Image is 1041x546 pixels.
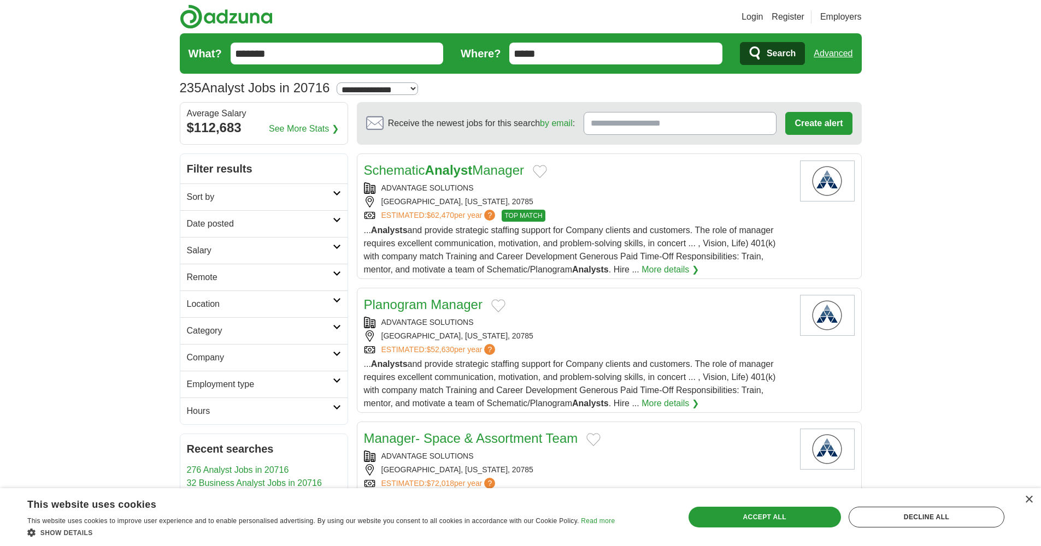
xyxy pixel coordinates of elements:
div: [GEOGRAPHIC_DATA], [US_STATE], 20785 [364,464,791,476]
span: $62,470 [426,211,454,219]
strong: Analysts [371,359,408,369]
a: ADVANTAGE SOLUTIONS [381,452,474,460]
span: Receive the newest jobs for this search : [388,117,575,130]
a: Employment type [180,371,348,397]
div: [GEOGRAPHIC_DATA], [US_STATE], 20785 [364,330,791,342]
div: Accept all [689,507,841,527]
img: Advantage Solutions logo [800,161,855,201]
div: Close [1025,496,1033,504]
span: This website uses cookies to improve user experience and to enable personalised advertising. By u... [27,517,579,525]
a: Sort by [180,183,348,210]
div: Average Salary [187,109,341,118]
a: Date posted [180,210,348,237]
button: Create alert [785,112,852,135]
h2: Category [187,324,333,337]
a: See More Stats ❯ [269,122,339,135]
a: Planogram Manager [364,297,483,312]
strong: Analysts [572,265,609,274]
a: by email [540,118,573,128]
img: Advantage Solutions logo [800,429,855,470]
div: $112,683 [187,118,341,138]
a: 276 Analyst Jobs in 20716 [187,465,289,474]
img: Advantage Solutions logo [800,295,855,336]
img: Adzuna logo [180,4,273,29]
h2: Hours [187,405,333,418]
a: Location [180,290,348,317]
a: ESTIMATED:$62,470per year? [381,210,498,222]
label: Where? [461,45,501,62]
a: ESTIMATED:$72,018per year? [381,478,498,489]
h2: Salary [187,244,333,257]
h2: Recent searches [187,441,341,457]
span: $52,630 [426,345,454,354]
a: Advanced [814,43,852,64]
strong: Analysts [572,399,609,408]
button: Add to favorite jobs [491,299,505,312]
h1: Analyst Jobs in 20716 [180,80,330,95]
span: ? [484,478,495,489]
strong: Analyst [425,163,473,177]
a: Login [742,10,763,23]
label: What? [189,45,222,62]
a: Company [180,344,348,371]
span: $72,018 [426,479,454,488]
a: Hours [180,397,348,424]
span: ? [484,344,495,355]
a: ESTIMATED:$52,630per year? [381,344,498,355]
h2: Date posted [187,217,333,230]
a: 32 Business Analyst Jobs in 20716 [187,478,322,488]
span: ... and provide strategic staffing support for Company clients and customers. The role of manager... [364,225,776,274]
a: More details ❯ [642,397,699,410]
h2: Sort by [187,191,333,204]
h2: Remote [187,271,333,284]
a: Salary [180,237,348,264]
span: Search [767,43,796,64]
button: Add to favorite jobs [586,433,601,446]
span: ... and provide strategic staffing support for Company clients and customers. The role of manager... [364,359,776,408]
a: SchematicAnalystManager [364,163,524,177]
a: ADVANTAGE SOLUTIONS [381,183,474,192]
h2: Company [187,351,333,364]
a: Manager- Space & Assortment Team [364,431,578,446]
strong: Analysts [371,225,408,235]
a: ADVANTAGE SOLUTIONS [381,318,474,327]
button: Search [740,42,805,65]
h2: Location [187,298,333,311]
div: This website uses cookies [27,495,587,511]
div: Decline all [849,507,1004,527]
div: Show details [27,527,615,538]
a: More details ❯ [642,263,699,276]
a: Category [180,317,348,344]
span: TOP MATCH [502,210,545,222]
a: Read more, opens a new window [581,517,615,525]
span: 235 [180,78,202,98]
a: Register [772,10,804,23]
h2: Filter results [180,154,348,183]
div: [GEOGRAPHIC_DATA], [US_STATE], 20785 [364,196,791,207]
a: Remote [180,264,348,290]
button: Add to favorite jobs [533,165,547,178]
h2: Employment type [187,378,333,391]
a: Employers [820,10,862,23]
span: Show details [40,529,93,537]
span: ? [484,210,495,221]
